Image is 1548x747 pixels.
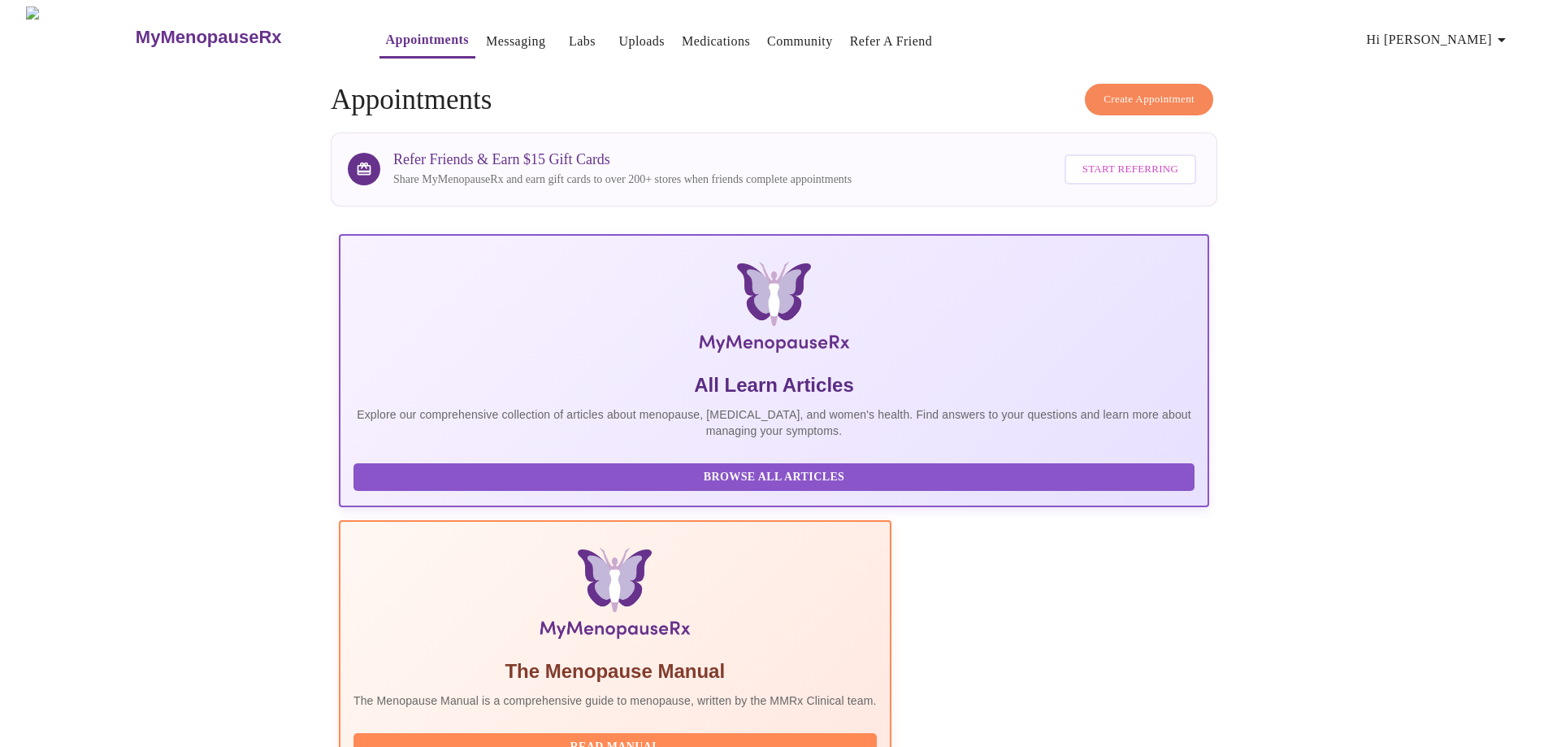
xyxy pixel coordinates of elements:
a: Refer a Friend [850,30,933,53]
a: Messaging [486,30,545,53]
img: MyMenopauseRx Logo [26,7,133,67]
button: Messaging [479,25,552,58]
h4: Appointments [331,84,1217,116]
a: Community [767,30,833,53]
a: Medications [682,30,750,53]
h5: All Learn Articles [353,372,1195,398]
button: Hi [PERSON_NAME] [1360,24,1518,56]
button: Start Referring [1065,154,1196,185]
a: Start Referring [1060,146,1200,193]
h3: Refer Friends & Earn $15 Gift Cards [393,151,852,168]
a: Browse All Articles [353,469,1199,483]
a: Appointments [386,28,469,51]
span: Create Appointment [1104,90,1195,109]
img: Menopause Manual [436,548,793,645]
span: Browse All Articles [370,467,1178,488]
p: The Menopause Manual is a comprehensive guide to menopause, written by the MMRx Clinical team. [353,693,877,709]
button: Uploads [612,25,671,58]
span: Start Referring [1082,160,1178,179]
span: Hi [PERSON_NAME] [1367,28,1511,51]
button: Create Appointment [1085,84,1213,115]
p: Share MyMenopauseRx and earn gift cards to over 200+ stores when friends complete appointments [393,172,852,188]
a: MyMenopauseRx [133,9,346,66]
h5: The Menopause Manual [353,658,877,684]
button: Refer a Friend [843,25,939,58]
h3: MyMenopauseRx [136,27,282,48]
a: Uploads [618,30,665,53]
button: Browse All Articles [353,463,1195,492]
a: Labs [569,30,596,53]
button: Labs [556,25,608,58]
img: MyMenopauseRx Logo [484,262,1064,359]
button: Medications [675,25,757,58]
button: Appointments [379,24,475,59]
p: Explore our comprehensive collection of articles about menopause, [MEDICAL_DATA], and women's hea... [353,406,1195,439]
button: Community [761,25,839,58]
